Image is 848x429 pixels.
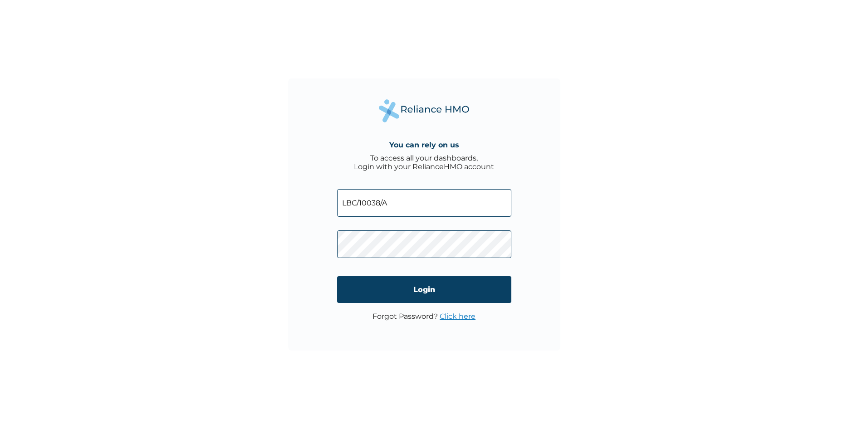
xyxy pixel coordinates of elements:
img: Reliance Health's Logo [379,99,470,122]
input: Login [337,276,511,303]
p: Forgot Password? [373,312,475,321]
input: Email address or HMO ID [337,189,511,217]
h4: You can rely on us [389,141,459,149]
div: To access all your dashboards, Login with your RelianceHMO account [354,154,494,171]
a: Click here [440,312,475,321]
